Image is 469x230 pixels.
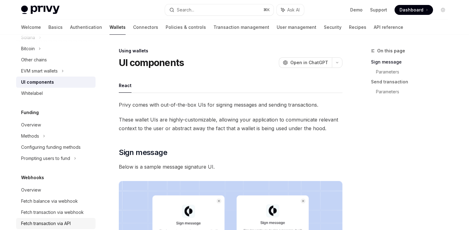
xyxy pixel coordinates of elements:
[21,67,58,75] div: EVM smart wallets
[263,7,270,12] span: ⌘ K
[377,47,405,55] span: On this page
[279,57,332,68] button: Open in ChatGPT
[48,20,63,35] a: Basics
[16,77,96,88] a: UI components
[21,90,43,97] div: Whitelabel
[213,20,269,35] a: Transaction management
[277,20,316,35] a: User management
[324,20,342,35] a: Security
[395,5,433,15] a: Dashboard
[16,142,96,153] a: Configuring funding methods
[376,87,453,97] a: Parameters
[119,115,342,133] span: These wallet UIs are highly-customizable, allowing your application to communicate relevant conte...
[21,220,71,227] div: Fetch transaction via API
[16,119,96,130] a: Overview
[133,20,158,35] a: Connectors
[119,48,342,54] div: Using wallets
[21,186,41,194] div: Overview
[109,20,126,35] a: Wallets
[21,6,60,14] img: light logo
[21,209,84,216] div: Fetch transaction via webhook
[400,7,423,13] span: Dashboard
[350,7,363,13] a: Demo
[166,20,206,35] a: Policies & controls
[21,109,39,116] h5: Funding
[16,196,96,207] a: Fetch balance via webhook
[119,100,342,109] span: Privy comes with out-of-the-box UIs for signing messages and sending transactions.
[70,20,102,35] a: Authentication
[290,60,328,66] span: Open in ChatGPT
[21,197,78,205] div: Fetch balance via webhook
[21,56,47,64] div: Other chains
[438,5,448,15] button: Toggle dark mode
[21,20,41,35] a: Welcome
[349,20,366,35] a: Recipes
[177,6,194,14] div: Search...
[21,45,35,52] div: Bitcoin
[16,88,96,99] a: Whitelabel
[21,121,41,129] div: Overview
[371,77,453,87] a: Send transaction
[376,67,453,77] a: Parameters
[165,4,274,15] button: Search...⌘K
[119,78,132,93] button: React
[21,155,70,162] div: Prompting users to fund
[119,148,167,157] span: Sign message
[21,132,39,140] div: Methods
[21,144,81,151] div: Configuring funding methods
[119,162,342,171] span: Below is a sample message signature UI.
[287,7,300,13] span: Ask AI
[119,57,184,68] h1: UI components
[21,78,54,86] div: UI components
[16,184,96,196] a: Overview
[16,218,96,229] a: Fetch transaction via API
[16,207,96,218] a: Fetch transaction via webhook
[16,54,96,65] a: Other chains
[370,7,387,13] a: Support
[374,20,403,35] a: API reference
[21,174,44,181] h5: Webhooks
[371,57,453,67] a: Sign message
[277,4,304,15] button: Ask AI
